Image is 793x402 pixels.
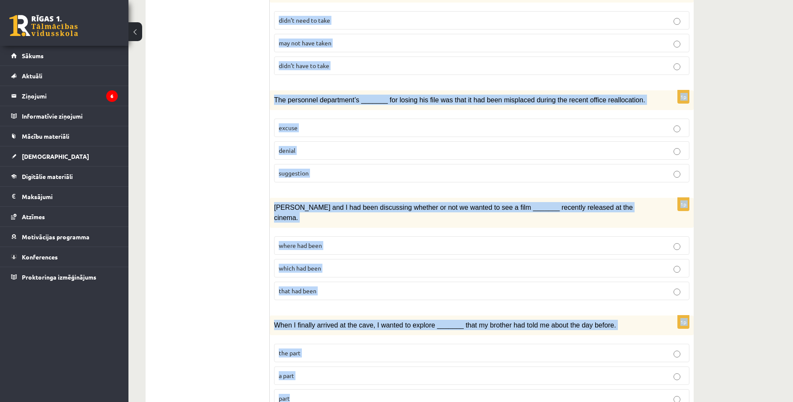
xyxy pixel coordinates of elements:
[677,90,689,104] p: 1p
[11,207,118,226] a: Atzīmes
[279,349,301,357] span: the part
[11,86,118,106] a: Ziņojumi6
[279,146,295,154] span: denial
[22,213,45,220] span: Atzīmes
[11,187,118,206] a: Maksājumi
[674,41,680,48] input: may not have taken
[677,197,689,211] p: 1p
[674,243,680,250] input: where had been
[674,266,680,273] input: which had been
[279,394,290,402] span: part
[11,46,118,66] a: Sākums
[674,289,680,295] input: that had been
[279,241,322,249] span: where had been
[279,287,316,295] span: that had been
[11,167,118,186] a: Digitālie materiāli
[22,273,96,281] span: Proktoringa izmēģinājums
[11,267,118,287] a: Proktoringa izmēģinājums
[279,169,309,177] span: suggestion
[677,315,689,329] p: 1p
[279,39,331,47] span: may not have taken
[674,125,680,132] input: excuse
[11,66,118,86] a: Aktuāli
[674,373,680,380] input: a part
[279,124,298,131] span: excuse
[279,16,330,24] span: didn’t need to take
[22,187,118,206] legend: Maksājumi
[674,171,680,178] input: suggestion
[674,18,680,25] input: didn’t need to take
[274,204,633,221] span: [PERSON_NAME] and I had been discussing whether or not we wanted to see a film _______ recently r...
[22,233,89,241] span: Motivācijas programma
[11,106,118,126] a: Informatīvie ziņojumi
[22,52,44,60] span: Sākums
[279,264,321,272] span: which had been
[22,173,73,180] span: Digitālie materiāli
[279,62,329,69] span: didn’t have to take
[106,90,118,102] i: 6
[674,351,680,357] input: the part
[674,148,680,155] input: denial
[279,372,294,379] span: a part
[22,253,58,261] span: Konferences
[11,126,118,146] a: Mācību materiāli
[674,63,680,70] input: didn’t have to take
[11,146,118,166] a: [DEMOGRAPHIC_DATA]
[22,152,89,160] span: [DEMOGRAPHIC_DATA]
[22,132,69,140] span: Mācību materiāli
[11,227,118,247] a: Motivācijas programma
[11,247,118,267] a: Konferences
[22,106,118,126] legend: Informatīvie ziņojumi
[274,322,616,329] span: When I finally arrived at the cave, I wanted to explore _______ that my brother had told me about...
[22,86,118,106] legend: Ziņojumi
[22,72,42,80] span: Aktuāli
[274,96,645,104] span: The personnel department’s _______ for losing his file was that it had been misplaced during the ...
[9,15,78,36] a: Rīgas 1. Tālmācības vidusskola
